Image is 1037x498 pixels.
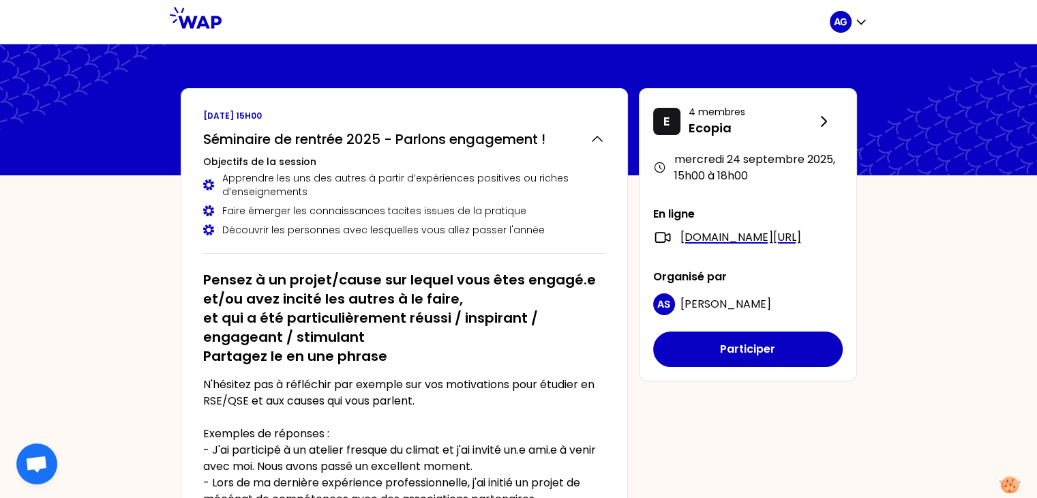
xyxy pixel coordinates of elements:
[834,15,847,29] p: AG
[203,155,605,169] h3: Objectifs de la session
[680,296,771,312] span: [PERSON_NAME]
[689,105,815,119] p: 4 membres
[203,270,605,366] h2: Pensez à un projet/cause sur lequel vous êtes engagé.e et/ou avez incité les autres à le faire, e...
[653,332,843,367] button: Participer
[653,269,843,285] p: Organisé par
[16,443,57,484] div: Ouvrir le chat
[203,130,605,149] button: Séminaire de rentrée 2025 - Parlons engagement !
[203,204,605,218] div: Faire émerger les connaissances tacites issues de la pratique
[203,111,605,121] p: [DATE] 15h00
[663,112,670,131] p: E
[680,229,801,246] a: [DOMAIN_NAME][URL]
[653,206,843,222] p: En ligne
[830,11,868,33] button: AG
[203,171,605,199] div: Apprendre les uns des autres à partir d’expériences positives ou riches d’enseignements
[203,130,545,149] h2: Séminaire de rentrée 2025 - Parlons engagement !
[653,151,843,184] div: mercredi 24 septembre 2025 , 15h00 à 18h00
[657,297,670,311] p: AS
[203,223,605,237] div: Découvrir les personnes avec lesquelles vous allez passer l'année
[689,119,815,138] p: Ecopia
